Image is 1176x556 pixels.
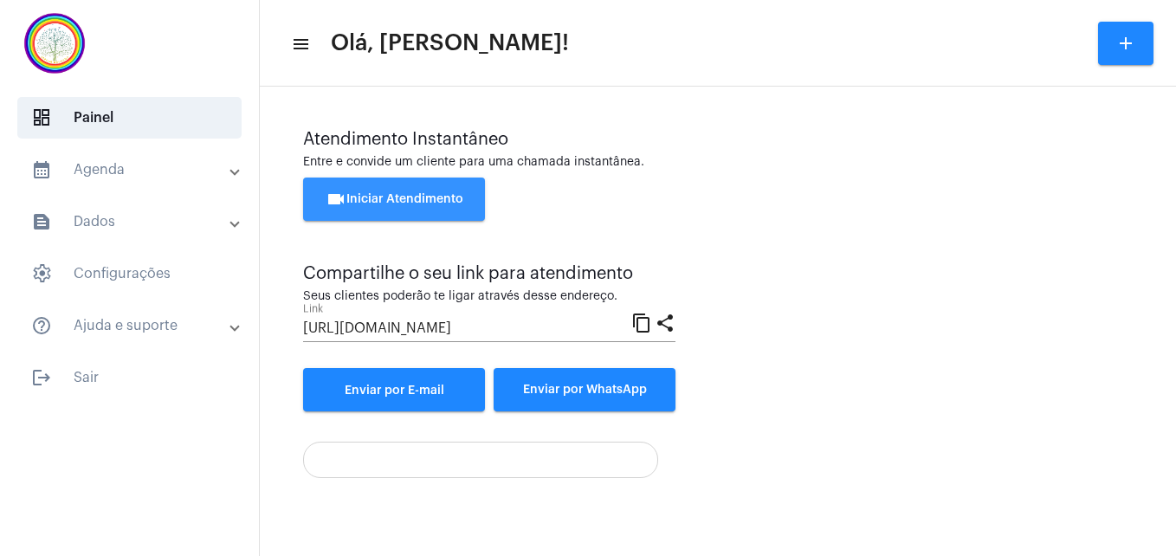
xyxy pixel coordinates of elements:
[17,253,242,294] span: Configurações
[291,34,308,55] mat-icon: sidenav icon
[10,201,259,242] mat-expansion-panel-header: sidenav iconDados
[494,368,675,411] button: Enviar por WhatsApp
[31,367,52,388] mat-icon: sidenav icon
[326,189,346,210] mat-icon: videocam
[303,130,1133,149] div: Atendimento Instantâneo
[31,107,52,128] span: sidenav icon
[31,159,231,180] mat-panel-title: Agenda
[631,312,652,333] mat-icon: content_copy
[303,368,485,411] a: Enviar por E-mail
[31,263,52,284] span: sidenav icon
[31,315,52,336] mat-icon: sidenav icon
[326,193,463,205] span: Iniciar Atendimento
[303,290,675,303] div: Seus clientes poderão te ligar através desse endereço.
[303,264,675,283] div: Compartilhe o seu link para atendimento
[31,159,52,180] mat-icon: sidenav icon
[31,211,231,232] mat-panel-title: Dados
[303,156,1133,169] div: Entre e convide um cliente para uma chamada instantânea.
[31,211,52,232] mat-icon: sidenav icon
[17,97,242,139] span: Painel
[655,312,675,333] mat-icon: share
[1115,33,1136,54] mat-icon: add
[31,315,231,336] mat-panel-title: Ajuda e suporte
[17,357,242,398] span: Sair
[331,29,569,57] span: Olá, [PERSON_NAME]!
[10,305,259,346] mat-expansion-panel-header: sidenav iconAjuda e suporte
[10,149,259,191] mat-expansion-panel-header: sidenav iconAgenda
[14,9,95,78] img: c337f8d0-2252-6d55-8527-ab50248c0d14.png
[345,385,444,397] span: Enviar por E-mail
[303,178,485,221] button: Iniciar Atendimento
[523,384,647,396] span: Enviar por WhatsApp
